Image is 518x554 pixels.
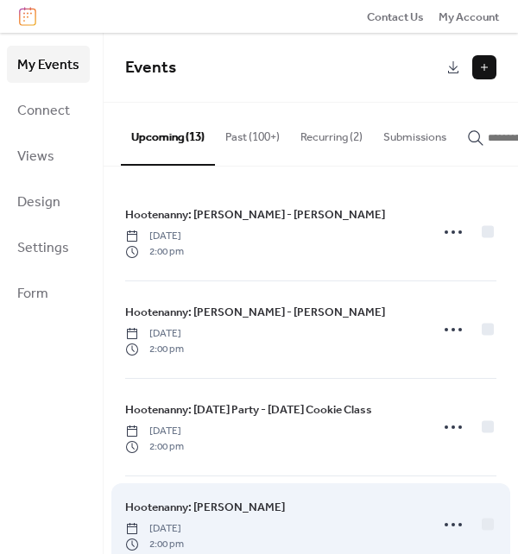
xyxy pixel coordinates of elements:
span: Connect [17,98,70,124]
span: My Account [439,9,499,26]
span: Hootenanny: [PERSON_NAME] - [PERSON_NAME] [125,304,385,321]
span: 2:00 pm [125,342,184,357]
a: My Account [439,8,499,25]
span: [DATE] [125,229,184,244]
span: Form [17,280,48,307]
span: [DATE] [125,521,184,537]
span: My Events [17,52,79,79]
span: 2:00 pm [125,244,184,260]
span: Hootenanny: [PERSON_NAME] [125,499,285,516]
a: Hootenanny: [PERSON_NAME] [125,498,285,517]
button: Upcoming (13) [121,103,215,165]
a: Settings [7,229,90,266]
a: Hootenanny: [PERSON_NAME] - [PERSON_NAME] [125,303,385,322]
a: My Events [7,46,90,83]
span: Contact Us [367,9,424,26]
span: 2:00 pm [125,439,184,455]
button: Submissions [373,103,457,163]
span: Settings [17,235,69,261]
span: Events [125,52,176,84]
span: Views [17,143,54,170]
span: [DATE] [125,326,184,342]
button: Past (100+) [215,103,290,163]
span: 2:00 pm [125,537,184,552]
a: Connect [7,91,90,129]
span: Hootenanny: [PERSON_NAME] - [PERSON_NAME] [125,206,385,223]
span: Design [17,189,60,216]
a: Hootenanny: [DATE] Party - [DATE] Cookie Class [125,400,372,419]
span: [DATE] [125,424,184,439]
a: Hootenanny: [PERSON_NAME] - [PERSON_NAME] [125,205,385,224]
a: Contact Us [367,8,424,25]
a: Design [7,183,90,220]
span: Hootenanny: [DATE] Party - [DATE] Cookie Class [125,401,372,419]
img: logo [19,7,36,26]
a: Form [7,274,90,312]
button: Recurring (2) [290,103,373,163]
a: Views [7,137,90,174]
